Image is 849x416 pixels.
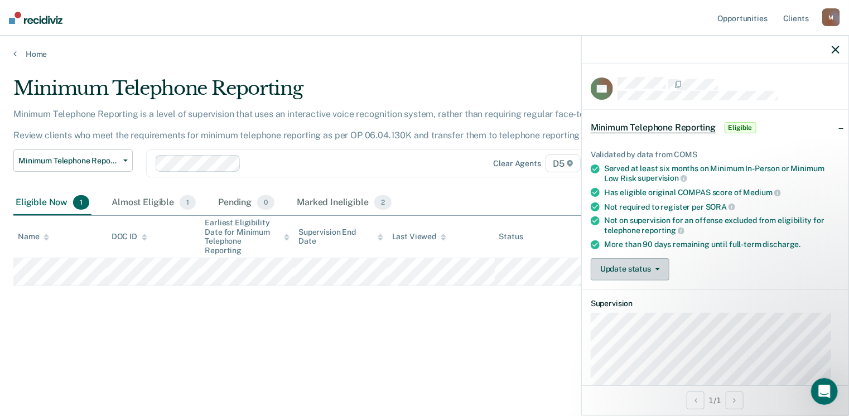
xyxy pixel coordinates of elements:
span: 2 [374,195,392,210]
div: Served at least six months on Minimum In-Person or Minimum Low Risk [604,164,840,183]
div: Minimum Telephone Reporting [13,77,650,109]
div: Pending [216,191,277,215]
div: More than 90 days remaining until full-term [604,240,840,249]
span: discharge. [763,240,801,249]
button: Update status [591,258,669,280]
span: 1 [73,195,89,210]
div: Supervision End Date [298,228,383,246]
div: 1 / 1 [582,385,848,415]
iframe: Intercom live chat [811,378,838,405]
div: Last Viewed [392,232,446,241]
span: Minimum Telephone Reporting [18,156,119,166]
button: Previous Opportunity [687,391,705,409]
div: Status [499,232,523,241]
button: Next Opportunity [726,391,744,409]
p: Minimum Telephone Reporting is a level of supervision that uses an interactive voice recognition ... [13,109,646,141]
span: reporting [642,226,685,235]
div: Not on supervision for an offense excluded from eligibility for telephone [604,216,840,235]
span: supervision [638,173,687,182]
div: Marked Ineligible [295,191,394,215]
div: DOC ID [112,232,147,241]
div: Not required to register per [604,202,840,212]
span: 1 [180,195,196,210]
div: Name [18,232,49,241]
dt: Supervision [591,299,840,308]
a: Home [13,49,836,59]
span: SORA [706,202,735,211]
img: Recidiviz [9,12,62,24]
span: Eligible [725,122,756,133]
div: M [822,8,840,26]
div: Has eligible original COMPAS score of [604,187,840,197]
div: Clear agents [494,159,541,168]
div: Validated by data from COMS [591,150,840,159]
span: 0 [257,195,274,210]
span: Medium [744,188,781,197]
span: D5 [546,154,581,172]
span: Minimum Telephone Reporting [591,122,716,133]
div: Eligible Now [13,191,91,215]
div: Earliest Eligibility Date for Minimum Telephone Reporting [205,218,290,255]
div: Minimum Telephone ReportingEligible [582,110,848,146]
div: Almost Eligible [109,191,198,215]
